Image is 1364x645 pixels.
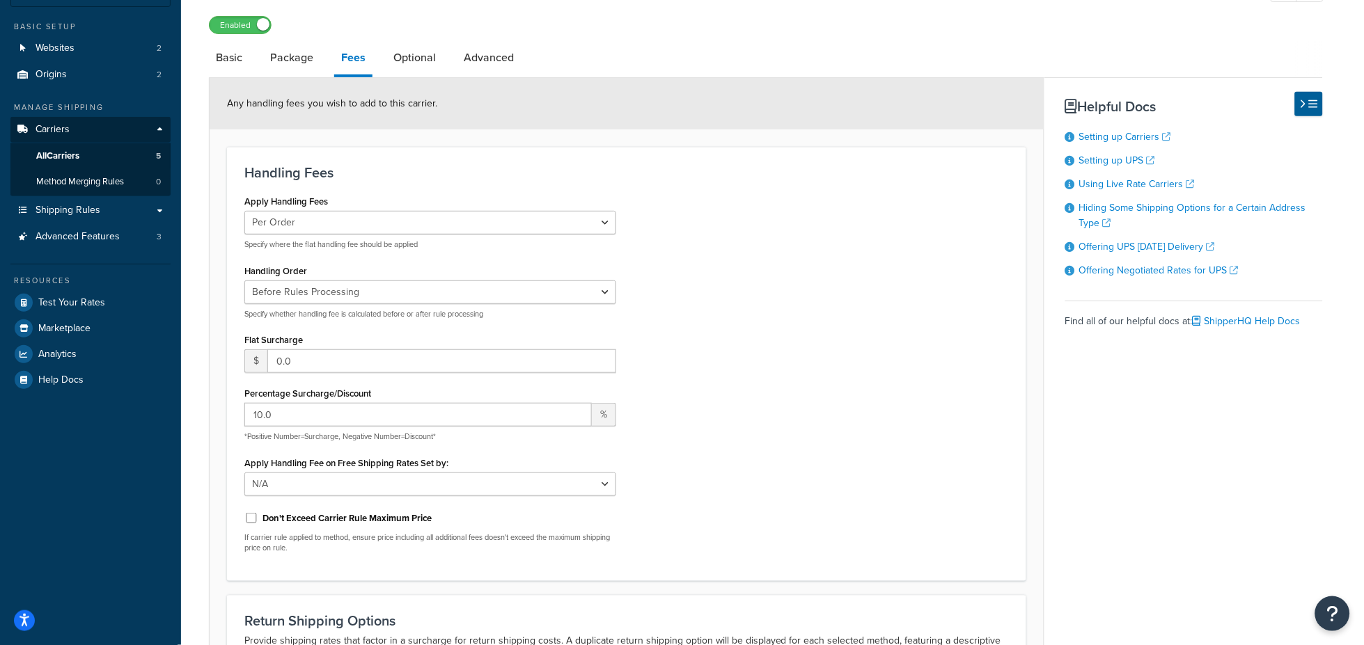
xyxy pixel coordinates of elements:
[36,205,100,216] span: Shipping Rules
[244,266,307,276] label: Handling Order
[10,62,171,88] a: Origins2
[262,512,432,525] label: Don't Exceed Carrier Rule Maximum Price
[244,309,616,319] p: Specify whether handling fee is calculated before or after rule processing
[10,21,171,33] div: Basic Setup
[38,374,84,386] span: Help Docs
[334,41,373,77] a: Fees
[210,17,271,33] label: Enabled
[38,297,105,309] span: Test Your Rates
[10,290,171,315] a: Test Your Rates
[10,35,171,61] a: Websites2
[244,239,616,250] p: Specify where the flat handling fee should be applied
[244,165,1009,180] h3: Handling Fees
[156,176,161,188] span: 0
[1065,301,1323,331] div: Find all of our helpful docs at:
[244,458,448,468] label: Apply Handling Fee on Free Shipping Rates Set by:
[457,41,521,74] a: Advanced
[10,117,171,196] li: Carriers
[157,231,162,243] span: 3
[1295,92,1323,116] button: Hide Help Docs
[10,169,171,195] li: Method Merging Rules
[10,169,171,195] a: Method Merging Rules0
[1079,239,1215,254] a: Offering UPS [DATE] Delivery
[10,316,171,341] a: Marketplace
[244,196,328,207] label: Apply Handling Fees
[10,224,171,250] a: Advanced Features3
[244,388,371,399] label: Percentage Surcharge/Discount
[10,367,171,392] a: Help Docs
[36,124,70,136] span: Carriers
[227,96,437,111] span: Any handling fees you wish to add to this carrier.
[10,35,171,61] li: Websites
[244,349,267,373] span: $
[244,335,303,345] label: Flat Surcharge
[38,349,77,360] span: Analytics
[10,117,171,143] a: Carriers
[10,62,171,88] li: Origins
[38,323,91,335] span: Marketplace
[1065,99,1323,114] h3: Helpful Docs
[36,231,120,243] span: Advanced Features
[36,42,75,54] span: Websites
[36,150,79,162] span: All Carriers
[156,150,161,162] span: 5
[10,275,171,287] div: Resources
[10,224,171,250] li: Advanced Features
[10,342,171,367] a: Analytics
[263,41,320,74] a: Package
[157,42,162,54] span: 2
[244,613,1009,628] h3: Return Shipping Options
[1079,153,1155,168] a: Setting up UPS
[36,176,124,188] span: Method Merging Rules
[244,532,616,554] p: If carrier rule applied to method, ensure price including all additional fees doesn't exceed the ...
[1079,263,1239,278] a: Offering Negotiated Rates for UPS
[157,69,162,81] span: 2
[1315,596,1350,631] button: Open Resource Center
[1079,177,1195,191] a: Using Live Rate Carriers
[10,198,171,223] a: Shipping Rules
[386,41,443,74] a: Optional
[592,403,616,427] span: %
[10,143,171,169] a: AllCarriers5
[1193,314,1301,328] a: ShipperHQ Help Docs
[10,102,171,113] div: Manage Shipping
[244,431,616,442] p: *Positive Number=Surcharge, Negative Number=Discount*
[36,69,67,81] span: Origins
[1079,129,1171,144] a: Setting up Carriers
[209,41,249,74] a: Basic
[1079,200,1306,230] a: Hiding Some Shipping Options for a Certain Address Type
